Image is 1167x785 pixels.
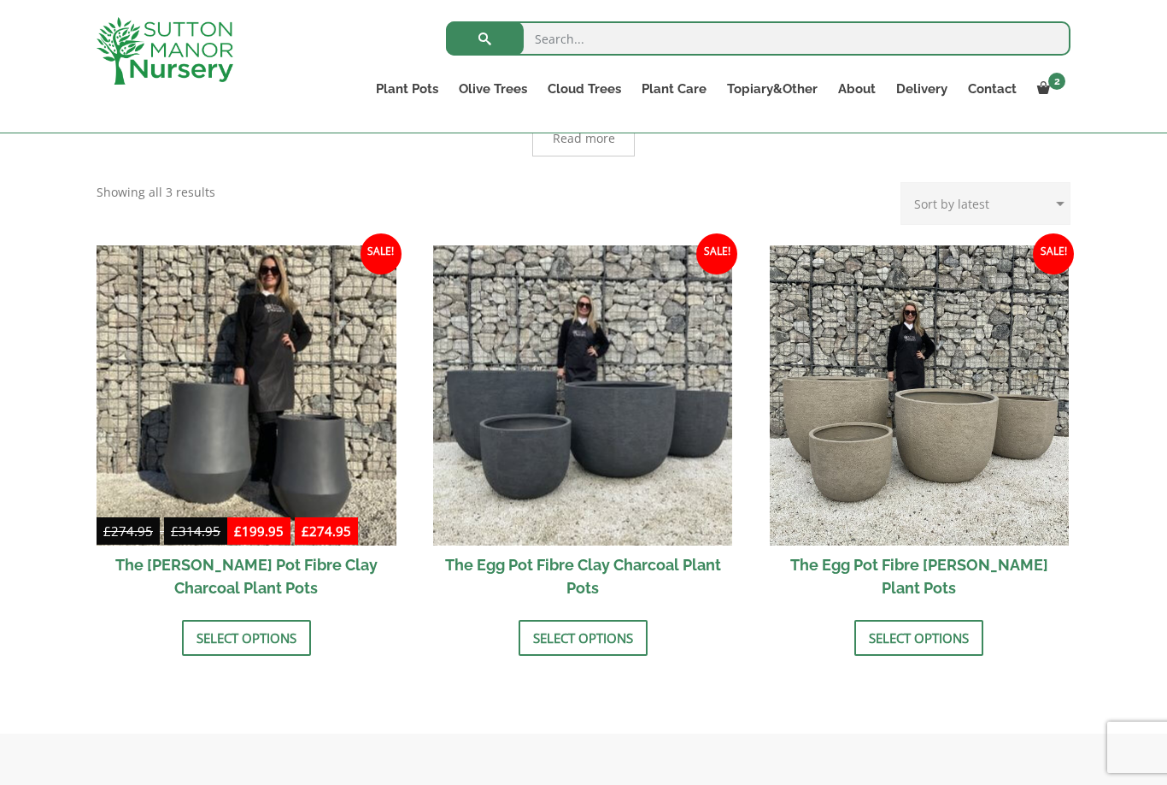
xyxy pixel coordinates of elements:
[449,77,537,101] a: Olive Trees
[171,522,220,540] bdi: 314.95
[182,620,311,656] a: Select options for “The Bien Hoa Pot Fibre Clay Charcoal Plant Pots”
[171,522,179,540] span: £
[97,546,396,607] h2: The [PERSON_NAME] Pot Fibre Clay Charcoal Plant Pots
[854,620,983,656] a: Select options for “The Egg Pot Fibre Clay Champagne Plant Pots”
[302,522,351,540] bdi: 274.95
[234,522,284,540] bdi: 199.95
[97,245,396,546] img: The Bien Hoa Pot Fibre Clay Charcoal Plant Pots
[900,182,1070,225] select: Shop order
[886,77,958,101] a: Delivery
[302,522,309,540] span: £
[770,245,1070,607] a: Sale! The Egg Pot Fibre [PERSON_NAME] Plant Pots
[770,546,1070,607] h2: The Egg Pot Fibre [PERSON_NAME] Plant Pots
[631,77,717,101] a: Plant Care
[1048,73,1065,90] span: 2
[696,233,737,274] span: Sale!
[1027,77,1070,101] a: 2
[828,77,886,101] a: About
[446,21,1070,56] input: Search...
[553,133,615,145] span: Read more
[366,77,449,101] a: Plant Pots
[234,522,242,540] span: £
[717,77,828,101] a: Topiary&Other
[958,77,1027,101] a: Contact
[433,546,733,607] h2: The Egg Pot Fibre Clay Charcoal Plant Pots
[97,182,215,203] p: Showing all 3 results
[519,620,648,656] a: Select options for “The Egg Pot Fibre Clay Charcoal Plant Pots”
[361,233,402,274] span: Sale!
[103,522,153,540] bdi: 274.95
[433,245,733,546] img: The Egg Pot Fibre Clay Charcoal Plant Pots
[433,245,733,607] a: Sale! The Egg Pot Fibre Clay Charcoal Plant Pots
[97,245,396,607] a: Sale! £274.95-£314.95 £199.95-£274.95 The [PERSON_NAME] Pot Fibre Clay Charcoal Plant Pots
[537,77,631,101] a: Cloud Trees
[97,521,227,546] del: -
[1033,233,1074,274] span: Sale!
[227,521,358,546] ins: -
[103,522,111,540] span: £
[97,17,233,85] img: logo
[770,245,1070,546] img: The Egg Pot Fibre Clay Champagne Plant Pots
